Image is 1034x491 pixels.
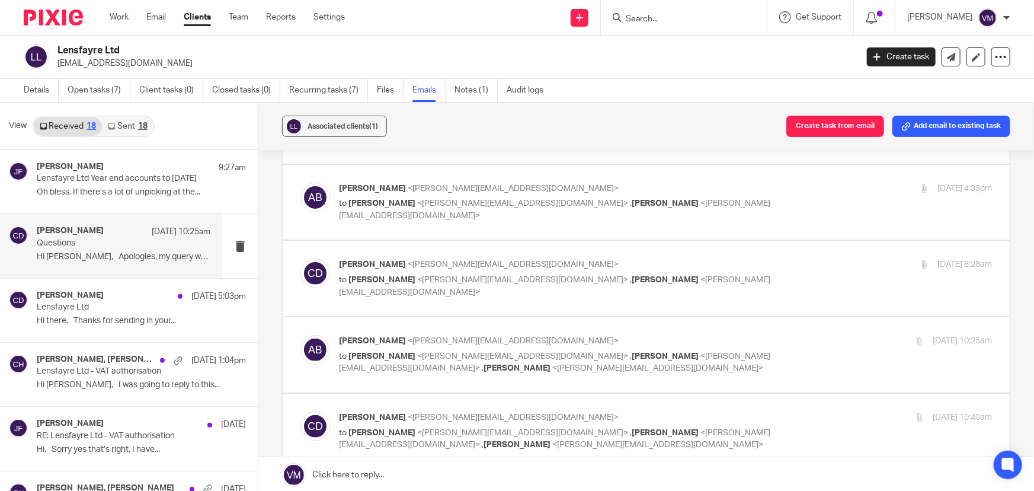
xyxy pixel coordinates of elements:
h2: Lensfayre Ltd [57,44,691,57]
span: [PERSON_NAME] [632,429,699,437]
a: Files [377,79,404,102]
button: Associated clients(1) [282,116,387,137]
a: Open tasks (7) [68,79,130,102]
img: svg%3E [9,355,28,374]
span: <[PERSON_NAME][EMAIL_ADDRESS][DOMAIN_NAME]> [339,276,770,296]
p: Lensfayre Ltd - VAT authorisation [37,366,204,377]
img: svg%3E [9,419,28,438]
span: [PERSON_NAME] [348,276,415,284]
p: Lensfayre Ltd [37,302,204,313]
span: , [630,352,632,361]
img: svg%3E [9,162,28,181]
img: svg%3E [300,259,330,288]
h4: [PERSON_NAME] [37,162,104,172]
span: [PERSON_NAME] [339,413,406,422]
span: to [339,276,347,284]
span: [PERSON_NAME] [632,352,699,361]
span: <[PERSON_NAME][EMAIL_ADDRESS][DOMAIN_NAME]> [417,199,628,208]
a: Emails [412,79,446,102]
span: View [9,120,27,132]
span: to [339,429,347,437]
span: [PERSON_NAME] [348,429,415,437]
span: Associated clients [308,123,378,130]
a: Email [146,11,166,23]
span: <[PERSON_NAME][EMAIL_ADDRESS][DOMAIN_NAME]> [417,429,628,437]
img: emails [107,242,169,267]
a: Details [24,79,59,102]
img: emails [172,238,223,267]
h4: [PERSON_NAME] [37,419,104,429]
p: [DATE] 5:03pm [191,291,246,302]
span: [PERSON_NAME] [348,352,415,361]
h4: [PERSON_NAME], [PERSON_NAME], Me, [PERSON_NAME], [PERSON_NAME] [37,355,154,365]
div: 18 [138,122,148,130]
span: [PERSON_NAME] [632,276,699,284]
a: [PERSON_NAME][EMAIL_ADDRESS][DOMAIN_NAME] [24,191,223,200]
a: Team [229,11,248,23]
span: <[PERSON_NAME][EMAIL_ADDRESS][DOMAIN_NAME]> [339,199,770,220]
span: , [482,364,484,372]
span: <[PERSON_NAME][EMAIL_ADDRESS][DOMAIN_NAME]> [408,184,619,193]
p: Hi, Sorry yes that’s right, I have... [37,445,246,455]
span: [PERSON_NAME] [348,199,415,208]
img: svg%3E [9,226,28,245]
img: Pixie [24,9,83,25]
p: [PERSON_NAME] [907,11,972,23]
p: [DATE] 8:28am [937,259,992,271]
a: Settings [313,11,345,23]
p: [DATE] 1:04pm [191,355,246,366]
p: [DATE] 10:25am [152,226,210,238]
button: Add email to existing task [892,116,1010,137]
span: <[PERSON_NAME][EMAIL_ADDRESS][DOMAIN_NAME]> [417,276,628,284]
span: <[PERSON_NAME][EMAIL_ADDRESS][DOMAIN_NAME]> [408,260,619,269]
p: Hi there, Thanks for sending in your... [37,316,246,326]
a: Notes (1) [454,79,498,102]
p: Oh bless. If there’s a lot of unpicking at the... [37,187,246,197]
span: <[PERSON_NAME][EMAIL_ADDRESS][DOMAIN_NAME]> [552,441,763,449]
a: Received18 [34,117,102,136]
div: 18 [87,122,96,130]
img: svg%3E [9,291,28,310]
span: [PERSON_NAME] [484,364,550,372]
a: Client tasks (0) [139,79,203,102]
img: svg%3E [300,183,330,212]
p: [DATE] 4:33pm [937,183,992,195]
input: Search [625,14,731,25]
p: Hi [PERSON_NAME], Apologies, my query wasn’t... [37,252,210,262]
p: Questions [37,238,176,248]
span: , [630,276,632,284]
span: Get Support [796,13,841,21]
img: svg%3E [285,117,303,135]
span: [PERSON_NAME] [339,337,406,345]
span: to [339,199,347,208]
img: svg%3E [300,412,330,441]
h4: [PERSON_NAME] [37,226,104,236]
span: <[PERSON_NAME][EMAIL_ADDRESS][DOMAIN_NAME]> [417,352,628,361]
img: svg%3E [978,8,997,27]
p: RE: Lensfayre Ltd - VAT authorisation [37,431,204,441]
p: [DATE] 10:40am [933,412,992,424]
span: , [630,199,632,208]
img: svg%3E [300,335,330,365]
span: [PERSON_NAME] [339,184,406,193]
p: [EMAIL_ADDRESS][DOMAIN_NAME] [57,58,849,69]
p: Hi [PERSON_NAME], I was going to reply to this... [37,380,246,390]
a: Recurring tasks (7) [289,79,368,102]
a: Audit logs [507,79,552,102]
span: , [482,441,484,449]
a: Reports [266,11,296,23]
span: [PERSON_NAME] [339,260,406,269]
span: <[PERSON_NAME][EMAIL_ADDRESS][DOMAIN_NAME]> [408,337,619,345]
p: [DATE] [221,419,246,431]
span: (1) [369,123,378,130]
span: to [339,352,347,361]
p: Lensfayre Ltd Year end accounts to [DATE] [37,174,204,184]
a: Closed tasks (0) [212,79,280,102]
h4: [PERSON_NAME] [37,291,104,301]
p: [DATE] 10:25am [933,335,992,347]
span: , [630,429,632,437]
img: svg%3E [24,44,49,69]
span: <[PERSON_NAME][EMAIL_ADDRESS][DOMAIN_NAME]> [552,364,763,372]
span: 0115 9226282 [50,179,101,188]
button: Create task from email [786,116,884,137]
